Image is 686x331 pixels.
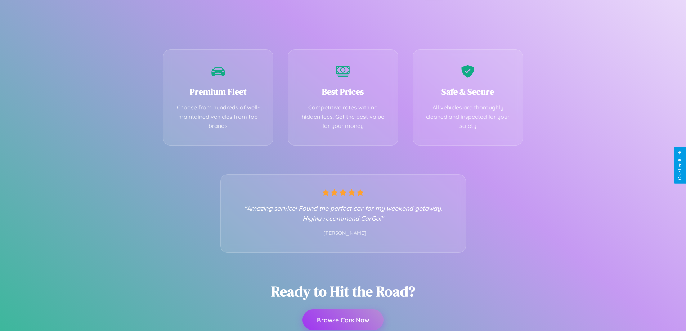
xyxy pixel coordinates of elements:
p: "Amazing service! Found the perfect car for my weekend getaway. Highly recommend CarGo!" [235,203,451,223]
h3: Premium Fleet [174,86,263,98]
p: Competitive rates with no hidden fees. Get the best value for your money [299,103,387,131]
button: Browse Cars Now [302,309,384,330]
h2: Ready to Hit the Road? [271,282,415,301]
h3: Best Prices [299,86,387,98]
p: - [PERSON_NAME] [235,229,451,238]
div: Give Feedback [677,151,682,180]
h3: Safe & Secure [424,86,512,98]
p: Choose from hundreds of well-maintained vehicles from top brands [174,103,263,131]
p: All vehicles are thoroughly cleaned and inspected for your safety [424,103,512,131]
